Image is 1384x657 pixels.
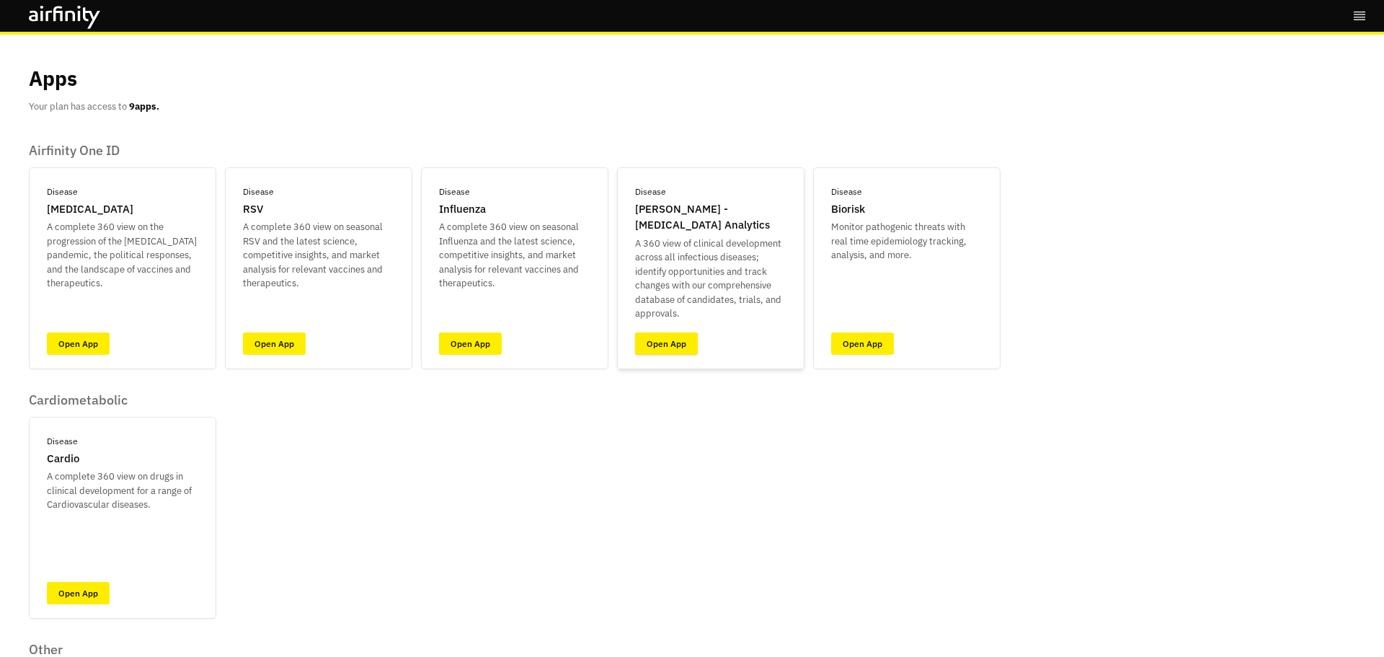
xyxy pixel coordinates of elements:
[243,201,263,218] p: RSV
[47,185,78,198] p: Disease
[129,100,159,113] b: 9 apps.
[831,185,862,198] p: Disease
[831,332,894,355] a: Open App
[635,237,786,321] p: A 360 view of clinical development across all infectious diseases; identify opportunities and tra...
[29,63,77,94] p: Apps
[439,185,470,198] p: Disease
[47,220,198,291] p: A complete 360 view on the progression of the [MEDICAL_DATA] pandemic, the political responses, a...
[635,332,698,355] a: Open App
[439,332,502,355] a: Open App
[243,220,394,291] p: A complete 360 view on seasonal RSV and the latest science, competitive insights, and market anal...
[29,392,216,408] p: Cardiometabolic
[47,435,78,448] p: Disease
[635,185,666,198] p: Disease
[243,185,274,198] p: Disease
[29,100,159,114] p: Your plan has access to
[831,220,982,263] p: Monitor pathogenic threats with real time epidemiology tracking, analysis, and more.
[439,220,590,291] p: A complete 360 view on seasonal Influenza and the latest science, competitive insights, and marke...
[635,201,786,234] p: [PERSON_NAME] - [MEDICAL_DATA] Analytics
[831,201,865,218] p: Biorisk
[47,201,133,218] p: [MEDICAL_DATA]
[47,451,79,467] p: Cardio
[47,469,198,512] p: A complete 360 view on drugs in clinical development for a range of Cardiovascular diseases.
[47,582,110,604] a: Open App
[47,332,110,355] a: Open App
[439,201,486,218] p: Influenza
[243,332,306,355] a: Open App
[29,143,1001,159] p: Airfinity One ID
